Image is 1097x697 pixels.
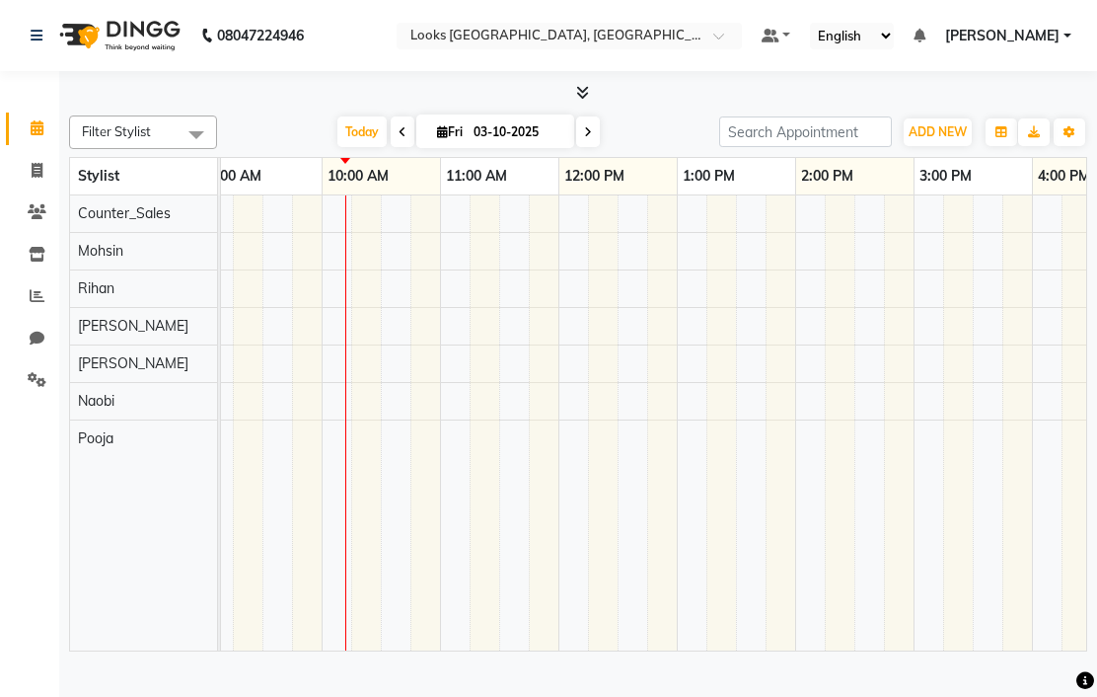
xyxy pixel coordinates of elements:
[559,162,629,191] a: 12:00 PM
[78,317,188,335] span: [PERSON_NAME]
[82,123,151,139] span: Filter Stylist
[78,429,113,447] span: Pooja
[203,162,266,191] a: 9:00 AM
[78,354,188,372] span: [PERSON_NAME]
[796,162,858,191] a: 2:00 PM
[914,162,977,191] a: 3:00 PM
[78,242,123,260] span: Mohsin
[78,392,114,410] span: Naobi
[78,167,119,185] span: Stylist
[432,124,468,139] span: Fri
[1033,162,1095,191] a: 4:00 PM
[78,204,171,222] span: Counter_Sales
[468,117,566,147] input: 2025-10-03
[50,8,185,63] img: logo
[217,8,304,63] b: 08047224946
[945,26,1060,46] span: [PERSON_NAME]
[719,116,892,147] input: Search Appointment
[904,118,972,146] button: ADD NEW
[337,116,387,147] span: Today
[323,162,394,191] a: 10:00 AM
[441,162,512,191] a: 11:00 AM
[909,124,967,139] span: ADD NEW
[78,279,114,297] span: Rihan
[678,162,740,191] a: 1:00 PM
